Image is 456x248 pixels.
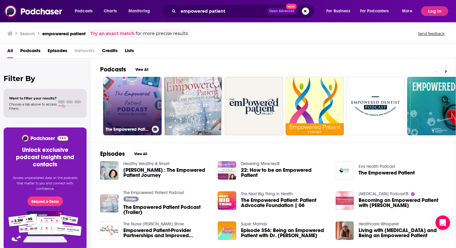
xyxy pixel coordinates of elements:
a: 22: How to be an Empowered Patient [241,168,328,178]
span: Becoming an Empowered Patient with [PERSON_NAME] [359,198,446,208]
a: Becoming an Empowered Patient with Gisèle McDiarmid [359,198,446,208]
span: For Podcasters [360,7,389,15]
a: PodcastsView All [100,66,153,73]
span: Monitoring [128,7,150,15]
img: The Empowered Patient [336,161,354,180]
span: Open Advanced [269,10,294,13]
img: Pro Features [6,211,84,243]
span: for more precise results [136,30,188,37]
div: Open Intercom Messenger [435,215,450,230]
a: The Empowered Patient Podcast [123,190,184,195]
a: Delivering Miracles® [241,161,280,166]
img: Podchaser - Follow, Share and Rate Podcasts [5,5,63,17]
button: open menu [322,6,358,16]
a: Credits [102,46,118,58]
span: Choose a tab above to access filters. [9,102,57,111]
a: Charts [100,6,120,16]
a: All [7,46,13,58]
span: Networks [74,46,95,58]
a: The Empowered Patient [359,170,415,175]
span: Want to filter your results? [9,96,57,100]
div: Search podcasts, credits, & more... [167,4,320,18]
a: The Empowered Patient: Patient Advocate Foundation | 06 [241,198,328,208]
h3: Search [20,31,35,36]
a: The Empowered Patient Podcast (Trailer) [123,205,211,215]
button: open menu [71,6,100,16]
span: More [402,7,412,15]
img: Podchaser - Follow, Share and Rate Podcasts [21,135,69,142]
img: Madeleine Silva : The Empowered Patient Journey [100,161,119,180]
span: Podcasts [75,7,93,15]
p: Access unparalleled data on the podcasts that matter to you and connect with confidence. [11,175,79,192]
span: Living with [MEDICAL_DATA] and Being an Empowered Patient [359,228,446,238]
img: Living with Cancer and Being an Empowered Patient [336,221,354,240]
h3: Unlock exclusive podcast insights and contacts [11,146,79,168]
a: The Empowered Patient [103,77,162,135]
button: View All [131,66,153,73]
button: View All [130,150,151,158]
a: Empowered Patient-Provider Partnerships and Improved Healthcare Outcomes [123,228,211,238]
a: Living with Cancer and Being an Empowered Patient [359,228,446,238]
button: open menu [356,6,398,16]
button: Log In [421,6,448,16]
a: Healthy Wealthy & Smart [123,161,169,166]
a: Healthcare Whisperer [359,221,399,227]
img: The Empowered Patient: Patient Advocate Foundation | 06 [218,191,236,210]
h2: Podcasts [100,66,126,73]
span: [PERSON_NAME] : The Empowered Patient Journey [123,168,211,178]
img: Becoming an Empowered Patient with Gisèle McDiarmid [336,191,354,210]
span: New [286,4,297,9]
a: Eva Health Podcast [359,164,395,169]
h2: Episodes [100,150,125,158]
a: Madeleine Silva : The Empowered Patient Journey [123,168,211,178]
h2: Filter By [4,74,87,83]
span: Episode 356: Being an Empowered Patient with Dr. [PERSON_NAME] [241,228,328,238]
img: Episode 356: Being an Empowered Patient with Dr. Sarah Lopez [218,221,236,240]
h3: empowered patient [42,31,86,36]
span: Trailer [126,197,136,201]
button: open menu [398,6,420,16]
a: Try an exact match [90,30,135,37]
a: The Next Big Thing in Health [241,191,293,196]
a: Fibromyalgia Podcast® [359,191,409,196]
a: Episodes [48,46,67,58]
a: EpisodesView All [100,150,151,158]
img: The Empowered Patient Podcast (Trailer) [100,194,119,213]
span: For Business [326,7,350,15]
h3: The Empowered Patient [106,127,149,132]
button: open menu [124,6,158,16]
a: The Nurse Keith Show [123,221,184,227]
a: Podcasts [20,46,40,58]
a: Episode 356: Being an Empowered Patient with Dr. Sarah Lopez [241,228,328,238]
span: Charts [104,7,117,15]
button: Request a Demo [27,196,63,206]
button: Send feedback [416,31,446,36]
button: Open AdvancedNew [267,8,297,15]
img: Empowered Patient-Provider Partnerships and Improved Healthcare Outcomes [100,221,119,240]
input: Search podcasts, credits, & more... [178,6,267,16]
a: Lists [125,46,134,58]
a: Super Mamás [241,221,267,227]
img: 22: How to be an Empowered Patient [218,161,236,180]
